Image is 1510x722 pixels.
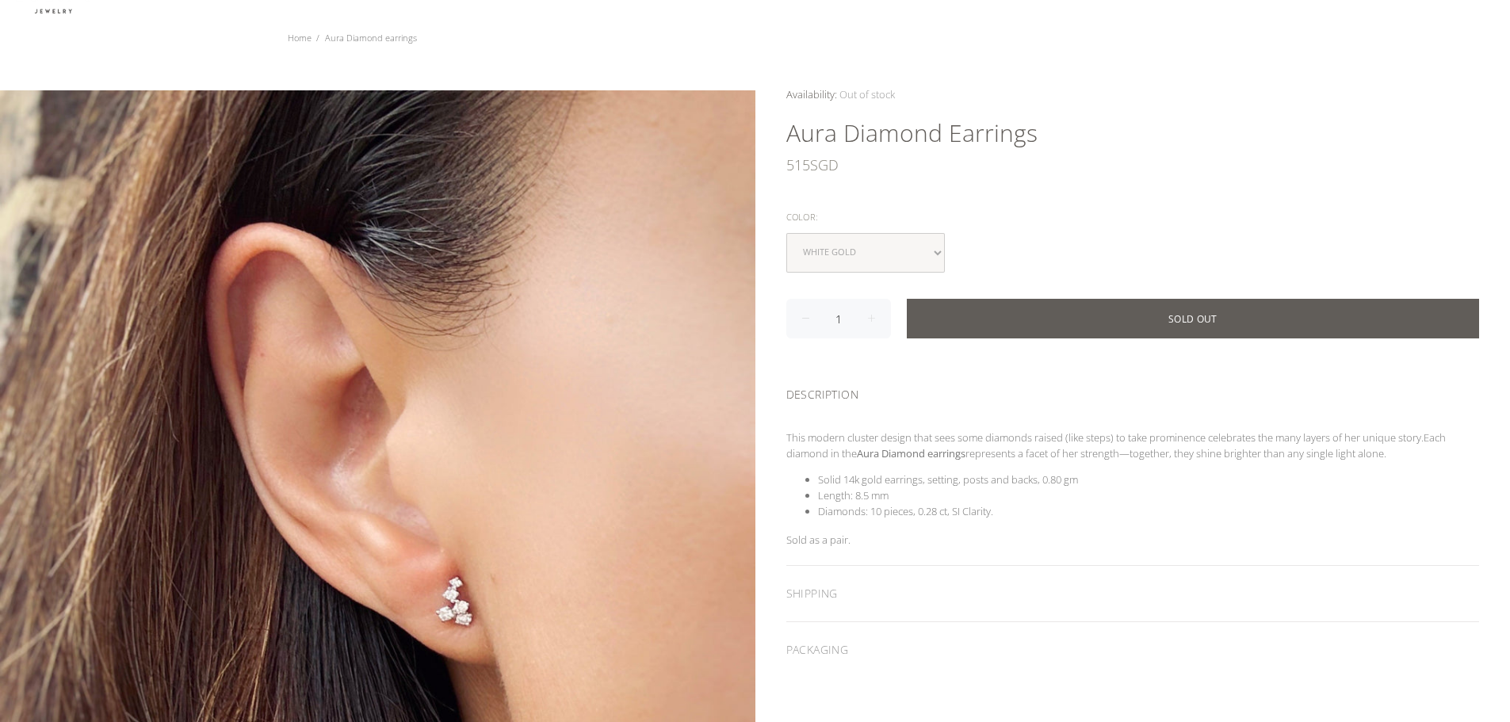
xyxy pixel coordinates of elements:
[786,367,1480,417] div: DESCRIPTION
[786,149,810,181] span: 515
[818,503,1480,519] li: Diamonds: 10 pieces, 0.28 ct, SI Clarity.
[786,566,1480,621] div: SHIPPING
[818,472,1480,487] li: Solid 14k gold earrings, setting, posts and backs, 0.80 gm
[857,446,965,460] strong: Aura Diamond earrings
[325,32,417,44] span: Aura Diamond earrings
[786,87,837,101] span: Availability:
[839,87,895,101] span: Out of stock
[786,117,1480,149] h1: Aura Diamond earrings
[786,532,1480,548] p: Sold as a pair.
[288,32,312,44] a: Home
[786,207,1480,227] div: Color:
[786,149,1480,181] div: SGD
[818,487,1480,503] li: Length: 8.5 mm
[786,622,1480,678] div: PACKAGING
[786,430,1480,461] p: This modern cluster design that sees some diamonds raised (like steps) to take prominence celebra...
